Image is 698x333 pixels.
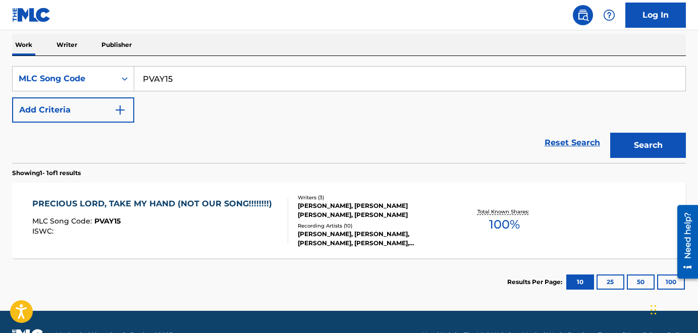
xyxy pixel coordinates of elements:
div: PRECIOUS LORD, TAKE MY HAND (NOT OUR SONG!!!!!!!!) [32,198,277,210]
a: Reset Search [540,132,605,154]
p: Writer [53,34,80,55]
span: PVAY15 [94,216,121,226]
img: 9d2ae6d4665cec9f34b9.svg [114,104,126,116]
a: Log In [625,3,686,28]
div: Help [599,5,619,25]
iframe: Resource Center [670,201,698,283]
div: Drag [651,295,657,325]
form: Search Form [12,66,686,163]
p: Work [12,34,35,55]
button: 25 [597,274,624,290]
p: Publisher [98,34,135,55]
p: Results Per Page: [507,277,565,287]
div: [PERSON_NAME], [PERSON_NAME] [PERSON_NAME], [PERSON_NAME] [298,201,448,219]
button: 50 [627,274,655,290]
img: MLC Logo [12,8,51,22]
span: 100 % [489,215,520,234]
a: PRECIOUS LORD, TAKE MY HAND (NOT OUR SONG!!!!!!!!)MLC Song Code:PVAY15ISWC:Writers (3)[PERSON_NAM... [12,183,686,258]
div: Writers ( 3 ) [298,194,448,201]
button: 10 [566,274,594,290]
button: Search [610,133,686,158]
div: MLC Song Code [19,73,110,85]
span: MLC Song Code : [32,216,94,226]
iframe: Chat Widget [648,285,698,333]
button: 100 [657,274,685,290]
a: Public Search [573,5,593,25]
div: Recording Artists ( 10 ) [298,222,448,230]
img: help [603,9,615,21]
img: search [577,9,589,21]
button: Add Criteria [12,97,134,123]
div: [PERSON_NAME], [PERSON_NAME], [PERSON_NAME], [PERSON_NAME], [PERSON_NAME] [298,230,448,248]
p: Showing 1 - 1 of 1 results [12,169,81,178]
span: ISWC : [32,227,56,236]
p: Total Known Shares: [477,208,531,215]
